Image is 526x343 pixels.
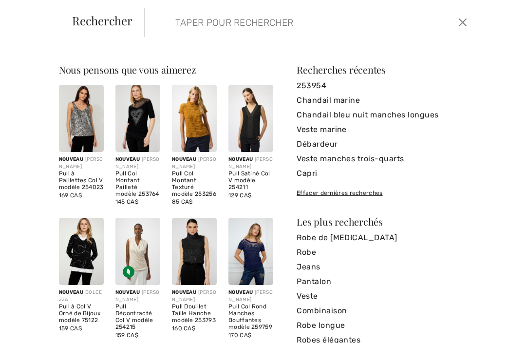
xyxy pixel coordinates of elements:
span: Nouveau [228,289,253,295]
a: Combinaison [297,304,467,318]
div: DOLCEZZA [59,289,104,304]
img: Pull à Col V Orné de Bijoux modèle 75122. As sample [59,218,104,285]
div: Pull à Col V Orné de Bijoux modèle 75122 [59,304,104,324]
img: Pull Douillet Taille Hanche modèle 253793. Black [172,218,217,285]
a: Pantalon [297,274,467,289]
button: Ferme [456,15,470,30]
a: Chandail bleu nuit manches longues [297,108,467,122]
span: Nouveau [172,289,196,295]
span: Nouveau [59,289,83,295]
span: 170 CA$ [228,332,251,339]
span: 145 CA$ [115,198,138,205]
span: Rechercher [72,15,132,26]
a: Chandail marine [297,93,467,108]
div: [PERSON_NAME] [115,156,160,171]
div: Recherches récentes [297,65,467,75]
img: Pull Col Montant Texturé modèle 253256. Vanilla 30 [172,85,217,152]
div: Pull Col Rond Manches Bouffantes modèle 259759 [228,304,273,330]
a: Robe [297,245,467,260]
a: 253954 [297,78,467,93]
input: TAPER POUR RECHERCHER [168,8,384,37]
div: Pull Col Montant Pailleté modèle 253764 [115,171,160,197]
div: Pull Col Montant Texturé modèle 253256 [172,171,217,197]
a: Capri [297,166,467,181]
span: 85 CA$ [172,198,193,205]
div: Pull Satiné Col V modèle 254211 [228,171,273,191]
span: Nouveau [172,156,196,162]
div: [PERSON_NAME] [172,156,217,171]
img: Pull Col Rond Manches Bouffantes modèle 259759. Midnight [228,218,273,285]
span: Nouveau [228,156,253,162]
div: Pull Décontracté Col V modèle 254215 [115,304,160,330]
div: Les plus recherchés [297,217,467,227]
img: Pull Satiné Col V modèle 254211. Black [228,85,273,152]
span: 169 CA$ [59,192,82,199]
div: [PERSON_NAME] [59,156,104,171]
img: Pull Col Montant Pailleté modèle 253764. Black [115,85,160,152]
a: Veste marine [297,122,467,137]
div: [PERSON_NAME] [228,156,273,171]
span: 159 CA$ [115,332,138,339]
span: Nouveau [115,289,140,295]
span: 159 CA$ [59,325,82,332]
div: [PERSON_NAME] [172,289,217,304]
img: Tissu écologique [123,266,134,278]
div: [PERSON_NAME] [228,289,273,304]
a: Jeans [297,260,467,274]
a: Robe de [MEDICAL_DATA] [297,230,467,245]
img: Pull Décontracté Col V modèle 254215. Black [115,218,160,285]
div: Effacer dernières recherches [297,189,467,197]
span: Nouveau [59,156,83,162]
span: Nouveau [115,156,140,162]
a: Débardeur [297,137,467,152]
div: Pull Douillet Taille Hanche modèle 253793 [172,304,217,324]
a: Veste [297,289,467,304]
div: [PERSON_NAME] [115,289,160,304]
span: 160 CA$ [172,325,195,332]
span: Nous pensons que vous aimerez [59,63,196,76]
a: Robe longue [297,318,467,333]
img: Pull à Paillettes Col V modèle 254023. Black/Silver [59,85,104,152]
div: Pull à Paillettes Col V modèle 254023 [59,171,104,191]
a: Veste manches trois-quarts [297,152,467,166]
span: 129 CA$ [228,192,251,199]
